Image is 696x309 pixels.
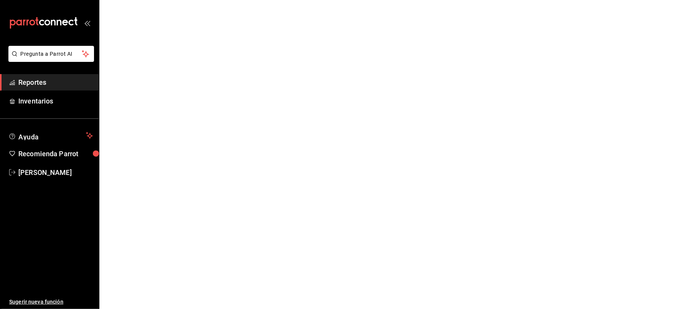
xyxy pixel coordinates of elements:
span: Inventarios [18,96,93,106]
button: open_drawer_menu [84,20,90,26]
span: Pregunta a Parrot AI [21,50,82,58]
span: Reportes [18,77,93,87]
span: Sugerir nueva función [9,298,93,306]
span: Ayuda [18,131,83,140]
span: Recomienda Parrot [18,149,93,159]
span: [PERSON_NAME] [18,167,93,178]
a: Pregunta a Parrot AI [5,55,94,63]
button: Pregunta a Parrot AI [8,46,94,62]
